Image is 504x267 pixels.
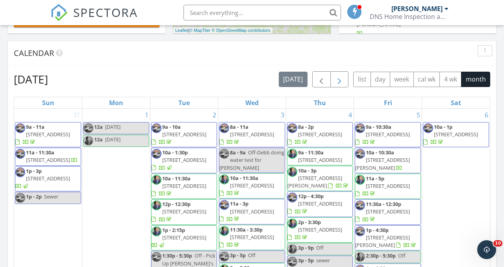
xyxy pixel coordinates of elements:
[355,156,410,171] span: [STREET_ADDRESS][PERSON_NAME]
[398,252,406,259] span: Off
[105,123,120,130] span: [DATE]
[219,173,285,199] a: 10a - 11:30a [STREET_ADDRESS]
[162,156,206,163] span: [STREET_ADDRESS]
[14,71,48,87] h2: [DATE]
[355,149,365,159] img: logo.jpg
[230,174,258,182] span: 10a - 11:30a
[355,226,365,236] img: logo.jpg
[366,149,394,156] span: 10a - 10:30a
[330,71,349,87] button: Next month
[298,219,321,226] span: 2p - 3:30p
[312,71,331,87] button: Previous month
[347,109,354,121] a: Go to September 4, 2025
[152,149,206,171] a: 10a - 1:30p [STREET_ADDRESS]
[162,200,191,208] span: 12p - 12:30p
[219,149,229,159] img: logo.jpg
[94,123,103,130] span: 12a
[44,193,58,200] span: Sewer
[298,200,342,207] span: [STREET_ADDRESS]
[152,149,161,159] img: logo.jpg
[382,97,394,108] a: Friday
[152,175,161,185] img: photo_sep_12_2024__10_39_02_am.jpg
[26,131,70,138] span: [STREET_ADDRESS]
[15,122,81,148] a: 9a - 11a [STREET_ADDRESS]
[370,13,448,20] div: DNS Home Inspection and Consulting
[287,217,353,243] a: 2p - 3:30p [STREET_ADDRESS]
[219,252,229,261] img: logo.jpg
[219,199,285,224] a: 11a - 3p [STREET_ADDRESS]
[355,226,417,248] a: 1p - 4:30p [STREET_ADDRESS][PERSON_NAME]
[355,175,410,197] a: 11a - 5p [STREET_ADDRESS]
[219,226,229,236] img: photo_sep_12_2024__10_39_02_am.jpg
[298,149,324,156] span: 9a - 11:30a
[298,226,342,233] span: [STREET_ADDRESS]
[73,4,138,20] span: SPECTORA
[230,208,274,215] span: [STREET_ADDRESS]
[355,200,365,210] img: logo.jpg
[152,226,161,236] img: photo_sep_12_2024__10_39_02_am.jpg
[83,123,93,133] img: logo.jpg
[366,226,389,234] span: 1p - 4:30p
[162,252,192,259] span: 1:30p - 5:30p
[355,234,410,248] span: [STREET_ADDRESS][PERSON_NAME]
[371,72,390,87] button: day
[355,225,421,251] a: 1p - 4:30p [STREET_ADDRESS][PERSON_NAME]
[72,109,82,121] a: Go to August 31, 2025
[366,131,410,138] span: [STREET_ADDRESS]
[26,123,44,130] span: 9a - 11a
[175,28,188,33] a: Leaflet
[423,123,433,133] img: logo.jpg
[230,252,246,259] span: 3p - 5p
[298,167,317,174] span: 10a - 3p
[298,193,324,200] span: 12p - 4:30p
[152,175,206,197] a: 10a - 11:30a [STREET_ADDRESS]
[212,28,271,33] a: © OpenStreetMap contributors
[355,123,410,145] a: 9a - 10:30a [STREET_ADDRESS]
[287,149,297,159] img: photo_sep_12_2024__10_39_02_am.jpg
[353,72,371,87] button: list
[230,149,246,156] span: 8a - 9a
[162,149,188,156] span: 10a - 1:30p
[143,109,150,121] a: Go to September 1, 2025
[162,182,206,189] span: [STREET_ADDRESS]
[230,131,274,138] span: [STREET_ADDRESS]
[287,244,297,254] img: photo_sep_12_2024__10_39_02_am.jpg
[15,123,25,133] img: logo.jpg
[177,97,191,108] a: Tuesday
[151,148,217,173] a: 10a - 1:30p [STREET_ADDRESS]
[219,122,285,148] a: 8a - 11a [STREET_ADDRESS]
[15,167,25,177] img: logo.jpg
[287,174,342,189] span: [STREET_ADDRESS][PERSON_NAME]
[298,149,343,163] a: 9a - 11:30a [STREET_ADDRESS]
[26,175,70,182] span: [STREET_ADDRESS]
[298,123,314,130] span: 8a - 2p
[355,149,410,171] a: 10a - 10:30a [STREET_ADDRESS][PERSON_NAME]
[298,257,314,264] span: 3p - 5p
[439,72,461,87] button: 4 wk
[287,257,297,267] img: logo.jpg
[298,131,342,138] span: [STREET_ADDRESS]
[287,193,342,215] a: 12p - 4:30p [STREET_ADDRESS]
[162,123,181,130] span: 9a - 10a
[26,149,54,156] span: 11a - 11:30a
[298,156,342,163] span: [STREET_ADDRESS]
[26,167,42,174] span: 1p - 3p
[477,240,496,259] iframe: Intercom live chat
[152,123,206,145] a: 9a - 10a [STREET_ADDRESS]
[151,199,217,225] a: 12p - 12:30p [STREET_ADDRESS]
[434,123,452,130] span: 10a - 1p
[151,225,217,251] a: 1p - 2:15p [STREET_ADDRESS]
[151,122,217,148] a: 9a - 10a [STREET_ADDRESS]
[423,122,489,148] a: 10a - 1p [STREET_ADDRESS]
[162,175,191,182] span: 10a - 11:30a
[357,20,401,28] span: [PERSON_NAME]
[483,109,490,121] a: Go to September 6, 2025
[244,97,260,108] a: Wednesday
[15,193,25,203] img: logo.jpg
[41,97,56,108] a: Sunday
[107,97,125,108] a: Monday
[355,123,365,133] img: logo.jpg
[26,193,42,200] span: 1p - 2p
[287,219,342,241] a: 2p - 3:30p [STREET_ADDRESS]
[461,72,490,87] button: month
